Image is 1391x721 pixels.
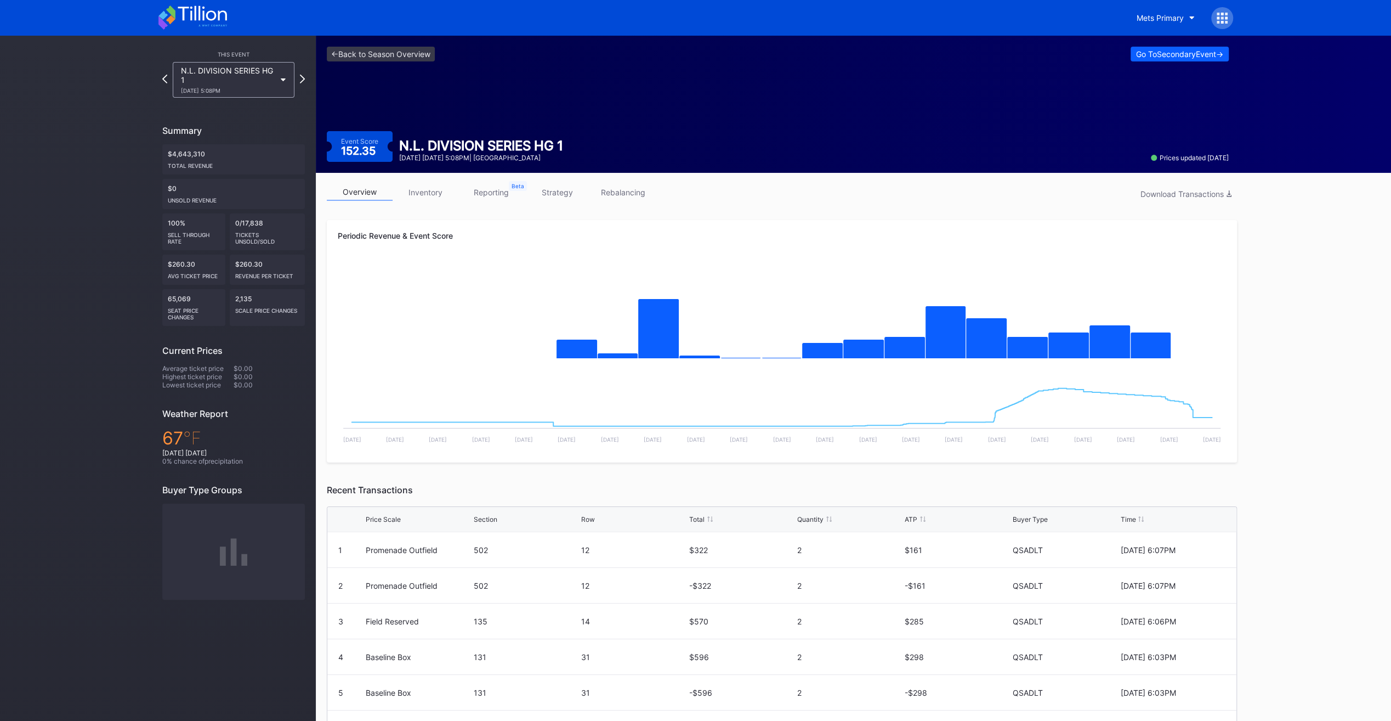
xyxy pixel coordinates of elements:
[590,184,656,201] a: rebalancing
[581,688,686,697] div: 31
[327,47,435,61] a: <-Back to Season Overview
[230,289,305,326] div: 2,135
[386,436,404,443] text: [DATE]
[1120,581,1225,590] div: [DATE] 6:07PM
[162,427,305,449] div: 67
[905,581,1010,590] div: -$161
[581,581,686,590] div: 12
[162,213,225,250] div: 100%
[1120,515,1135,523] div: Time
[162,51,305,58] div: This Event
[168,193,299,204] div: Unsold Revenue
[905,617,1010,626] div: $285
[905,652,1010,662] div: $298
[341,145,378,156] div: 152.35
[162,373,234,381] div: Highest ticket price
[338,260,1226,369] svg: Chart title
[689,688,794,697] div: -$596
[458,184,524,201] a: reporting
[338,652,343,662] div: 4
[1074,436,1092,443] text: [DATE]
[235,303,299,314] div: scale price changes
[515,436,533,443] text: [DATE]
[366,545,471,555] div: Promenade Outfield
[327,184,393,201] a: overview
[343,436,361,443] text: [DATE]
[797,652,902,662] div: 2
[162,144,305,174] div: $4,643,310
[1013,617,1118,626] div: QSADLT
[1203,436,1221,443] text: [DATE]
[327,485,1237,495] div: Recent Transactions
[168,158,299,169] div: Total Revenue
[181,66,275,94] div: N.L. DIVISION SERIES HG 1
[162,364,234,373] div: Average ticket price
[399,138,563,154] div: N.L. DIVISION SERIES HG 1
[945,436,963,443] text: [DATE]
[1140,189,1231,199] div: Download Transactions
[162,289,225,326] div: 65,069
[393,184,458,201] a: inventory
[162,457,305,465] div: 0 % chance of precipitation
[474,545,579,555] div: 502
[902,436,920,443] text: [DATE]
[905,688,1010,697] div: -$298
[1120,688,1225,697] div: [DATE] 6:03PM
[234,381,305,389] div: $0.00
[816,436,834,443] text: [DATE]
[581,515,595,523] div: Row
[1131,47,1229,61] button: Go ToSecondaryEvent->
[162,125,305,136] div: Summary
[168,268,220,279] div: Avg ticket price
[1136,49,1223,59] div: Go To Secondary Event ->
[797,581,902,590] div: 2
[1135,187,1237,201] button: Download Transactions
[1160,436,1178,443] text: [DATE]
[366,581,471,590] div: Promenade Outfield
[341,137,378,145] div: Event Score
[366,652,471,662] div: Baseline Box
[162,179,305,209] div: $0
[338,581,343,590] div: 2
[689,515,705,523] div: Total
[162,345,305,356] div: Current Prices
[689,617,794,626] div: $570
[1013,515,1048,523] div: Buyer Type
[234,364,305,373] div: $0.00
[183,427,201,449] span: ℉
[235,227,299,245] div: Tickets Unsold/Sold
[797,545,902,555] div: 2
[1120,652,1225,662] div: [DATE] 6:03PM
[581,652,686,662] div: 31
[168,303,220,320] div: seat price changes
[162,485,305,495] div: Buyer Type Groups
[474,581,579,590] div: 502
[689,581,794,590] div: -$322
[472,436,490,443] text: [DATE]
[1013,545,1118,555] div: QSADLT
[797,515,824,523] div: Quantity
[162,255,225,285] div: $260.30
[1117,436,1135,443] text: [DATE]
[1120,545,1225,555] div: [DATE] 6:07PM
[338,231,1226,240] div: Periodic Revenue & Event Score
[730,436,748,443] text: [DATE]
[988,436,1006,443] text: [DATE]
[230,255,305,285] div: $260.30
[1031,436,1049,443] text: [DATE]
[581,545,686,555] div: 12
[581,617,686,626] div: 14
[474,652,579,662] div: 131
[524,184,590,201] a: strategy
[399,154,563,162] div: [DATE] [DATE] 5:08PM | [GEOGRAPHIC_DATA]
[601,436,619,443] text: [DATE]
[859,436,877,443] text: [DATE]
[162,449,305,457] div: [DATE] [DATE]
[1013,652,1118,662] div: QSADLT
[905,515,917,523] div: ATP
[366,617,471,626] div: Field Reserved
[773,436,791,443] text: [DATE]
[181,87,275,94] div: [DATE] 5:08PM
[338,617,343,626] div: 3
[558,436,576,443] text: [DATE]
